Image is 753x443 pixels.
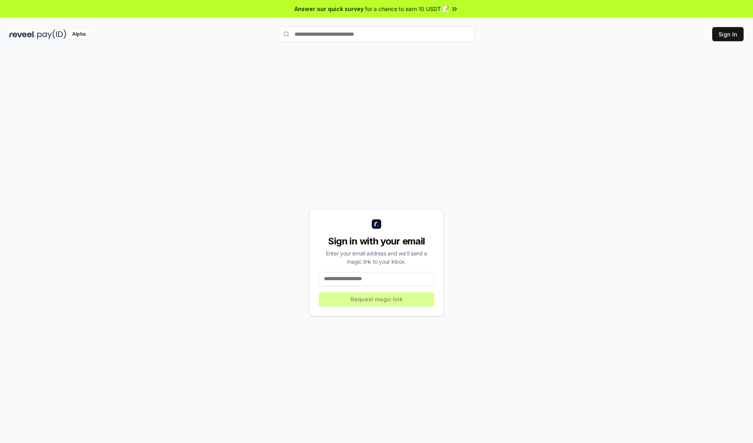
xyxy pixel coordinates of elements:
span: Answer our quick survey [295,5,364,13]
img: reveel_dark [9,29,36,39]
button: Sign In [712,27,744,41]
div: Sign in with your email [319,235,434,248]
div: Alpha [68,29,90,39]
div: Enter your email address and we’ll send a magic link to your inbox. [319,249,434,266]
span: for a chance to earn 10 USDT 📝 [365,5,449,13]
img: pay_id [37,29,66,39]
img: logo_small [372,219,381,229]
